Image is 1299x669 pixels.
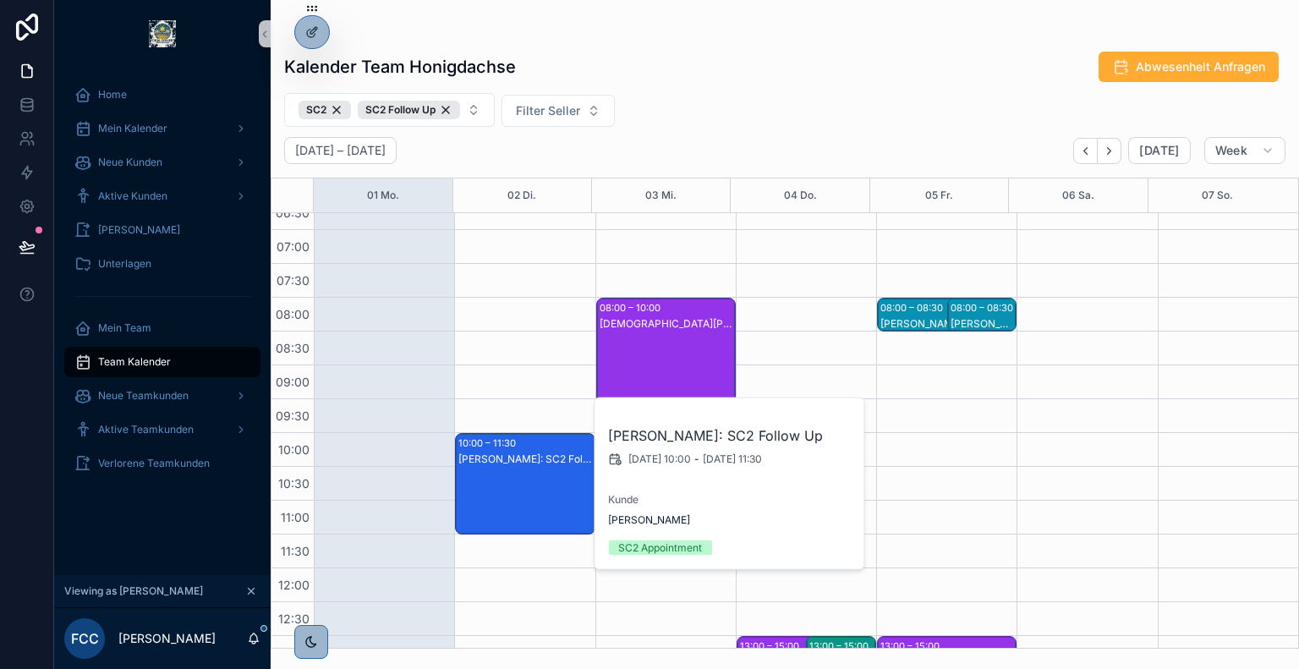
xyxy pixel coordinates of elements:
[703,452,762,466] span: [DATE] 11:30
[1136,58,1265,75] span: Abwesenheit Anfragen
[645,178,677,212] button: 03 Mi.
[272,239,314,254] span: 07:00
[271,409,314,423] span: 09:30
[458,435,520,452] div: 10:00 – 11:30
[274,611,314,626] span: 12:30
[1098,138,1121,164] button: Next
[608,493,852,507] span: Kunde
[98,223,180,237] span: [PERSON_NAME]
[98,389,189,403] span: Neue Teamkunden
[277,510,314,524] span: 11:00
[98,457,210,470] span: Verlorene Teamkunden
[502,95,615,127] button: Select Button
[295,142,386,159] h2: [DATE] – [DATE]
[64,313,260,343] a: Mein Team
[880,638,944,655] div: 13:00 – 15:00
[64,584,203,598] span: Viewing as [PERSON_NAME]
[64,249,260,279] a: Unterlagen
[456,434,594,534] div: 10:00 – 11:30[PERSON_NAME]: SC2 Follow Up
[64,215,260,245] a: [PERSON_NAME]
[694,452,699,466] span: -
[507,178,536,212] button: 02 Di.
[618,540,702,556] div: SC2 Appointment
[299,101,351,119] div: SC2
[274,476,314,491] span: 10:30
[948,299,1017,331] div: 08:00 – 08:30[PERSON_NAME]: SC2 Follow Up
[98,122,167,135] span: Mein Kalender
[71,628,99,649] span: FCC
[458,452,593,466] div: [PERSON_NAME]: SC2 Follow Up
[277,544,314,558] span: 11:30
[878,299,995,331] div: 08:00 – 08:30[PERSON_NAME]: SC2 Follow Up
[64,448,260,479] a: Verlorene Teamkunden
[64,80,260,110] a: Home
[1062,178,1094,212] button: 06 Sa.
[880,299,947,316] div: 08:00 – 08:30
[274,442,314,457] span: 10:00
[608,513,690,527] a: [PERSON_NAME]
[64,414,260,445] a: Aktive Teamkunden
[98,88,127,101] span: Home
[284,55,516,79] h1: Kalender Team Honigdachse
[608,425,852,446] h2: [PERSON_NAME]: SC2 Follow Up
[284,93,495,127] button: Select Button
[880,317,994,331] div: [PERSON_NAME]: SC2 Follow Up
[951,317,1016,331] div: [PERSON_NAME]: SC2 Follow Up
[272,273,314,288] span: 07:30
[64,347,260,377] a: Team Kalender
[784,178,817,212] button: 04 Do.
[64,381,260,411] a: Neue Teamkunden
[600,299,665,316] div: 08:00 – 10:00
[600,317,734,331] div: [DEMOGRAPHIC_DATA][PERSON_NAME]: SC2
[925,178,953,212] button: 05 Fr.
[597,299,735,432] div: 08:00 – 10:00[DEMOGRAPHIC_DATA][PERSON_NAME]: SC2
[1215,143,1247,158] span: Week
[1128,137,1190,164] button: [DATE]
[1202,178,1233,212] button: 07 So.
[271,375,314,389] span: 09:00
[367,178,399,212] button: 01 Mo.
[98,189,167,203] span: Aktive Kunden
[54,68,271,501] div: scrollable content
[516,102,580,119] span: Filter Seller
[740,638,803,655] div: 13:00 – 15:00
[98,355,171,369] span: Team Kalender
[271,307,314,321] span: 08:00
[809,638,873,655] div: 13:00 – 15:00
[1139,143,1179,158] span: [DATE]
[1204,137,1285,164] button: Week
[951,299,1017,316] div: 08:00 – 08:30
[271,206,314,220] span: 06:30
[64,147,260,178] a: Neue Kunden
[98,423,194,436] span: Aktive Teamkunden
[1073,138,1098,164] button: Back
[274,645,314,660] span: 13:00
[98,156,162,169] span: Neue Kunden
[274,578,314,592] span: 12:00
[98,257,151,271] span: Unterlagen
[149,20,176,47] img: App logo
[64,181,260,211] a: Aktive Kunden
[358,101,460,119] button: Unselect SC_2_FOLLOW_UP
[64,113,260,144] a: Mein Kalender
[98,321,151,335] span: Mein Team
[271,341,314,355] span: 08:30
[358,101,460,119] div: SC2 Follow Up
[628,452,691,466] span: [DATE] 10:00
[1099,52,1279,82] button: Abwesenheit Anfragen
[118,630,216,647] p: [PERSON_NAME]
[299,101,351,119] button: Unselect SC_2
